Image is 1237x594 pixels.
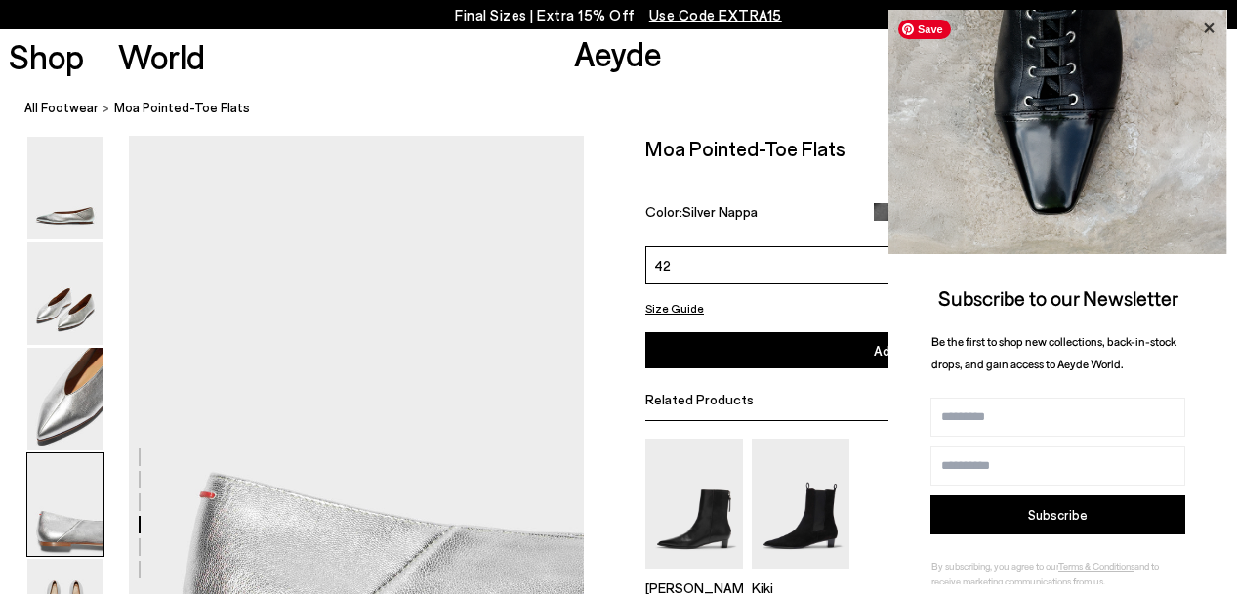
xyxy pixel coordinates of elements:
[645,332,1175,368] button: Add to Cart
[645,203,856,226] div: Color:
[930,495,1185,534] button: Subscribe
[682,203,758,220] span: Silver Nappa
[931,334,1176,370] span: Be the first to shop new collections, back-in-stock drops, and gain access to Aeyde World.
[24,82,1237,136] nav: breadcrumb
[752,439,849,569] img: Kiki Suede Chelsea Boots
[455,3,782,27] p: Final Sizes | Extra 15% Off
[645,439,743,569] img: Harriet Pointed Ankle Boots
[888,10,1227,254] img: ca3f721fb6ff708a270709c41d776025.jpg
[27,137,103,239] img: Moa Pointed-Toe Flats - Image 1
[24,98,99,118] a: All Footwear
[931,560,1058,572] span: By subscribing, you agree to our
[9,39,84,73] a: Shop
[649,6,782,23] span: Navigate to /collections/ss25-final-sizes
[645,136,845,160] h2: Moa Pointed-Toe Flats
[27,348,103,450] img: Moa Pointed-Toe Flats - Image 3
[874,342,946,359] span: Add to Cart
[118,39,205,73] a: World
[645,296,704,320] button: Size Guide
[645,391,754,407] span: Related Products
[27,242,103,345] img: Moa Pointed-Toe Flats - Image 2
[114,98,250,118] span: Moa Pointed-Toe Flats
[898,20,951,39] span: Save
[27,453,103,556] img: Moa Pointed-Toe Flats - Image 4
[1058,560,1134,572] a: Terms & Conditions
[938,285,1178,310] span: Subscribe to our Newsletter
[574,32,662,73] a: Aeyde
[654,255,671,276] span: 42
